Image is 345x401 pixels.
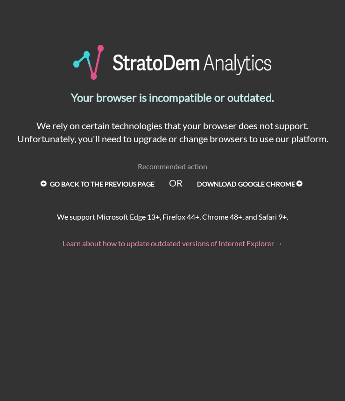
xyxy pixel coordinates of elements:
a: Go back to the previous page [27,177,169,192]
span: We support Microsoft Edge 13+, Firefox 44+, Chrome 48+, and Safari 9+. [57,212,288,221]
strong: Go back to the previous page [50,180,155,188]
strong: Your browser is incompatible or outdated. [71,90,274,104]
strong: Download Google Chrome [197,180,295,188]
img: StratoDem Analytics [73,45,272,80]
span: Recommended action [138,162,207,171]
a: Learn about how to update outdated versions of Internet Explorer → [63,239,283,248]
a: Download Google Chrome [183,177,318,192]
